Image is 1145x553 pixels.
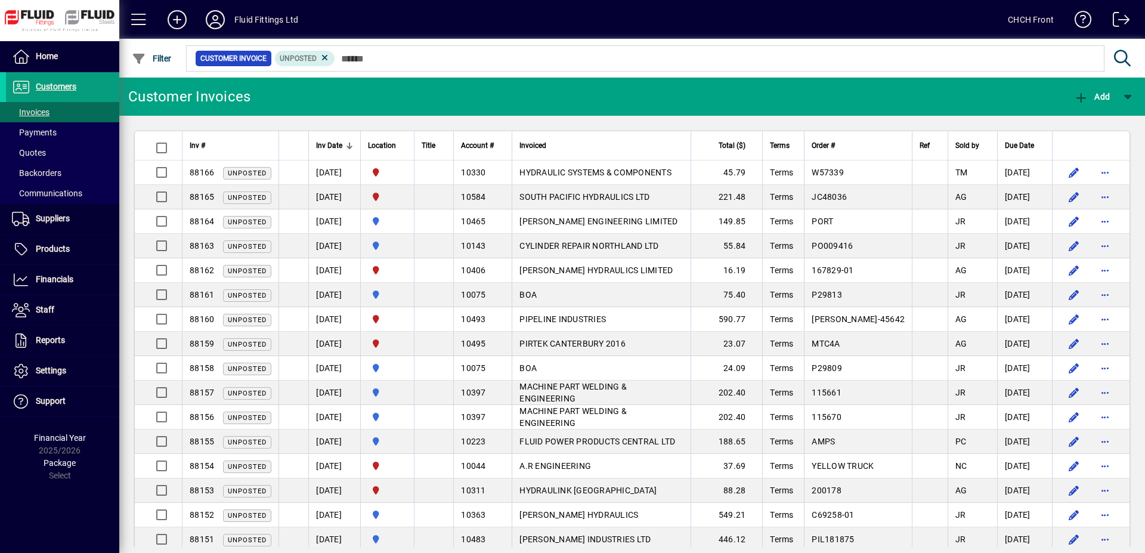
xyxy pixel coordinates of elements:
span: CHRISTCHURCH [368,166,407,179]
td: [DATE] [308,185,360,209]
span: AUCKLAND [368,386,407,399]
button: More options [1096,285,1115,304]
td: 149.85 [691,209,762,234]
td: 88.28 [691,478,762,503]
span: Customers [36,82,76,91]
span: 10584 [461,192,485,202]
td: 202.40 [691,405,762,430]
span: Terms [770,388,793,397]
td: [DATE] [997,356,1052,381]
button: Add [158,9,196,30]
td: 221.48 [691,185,762,209]
span: 10311 [461,486,485,495]
button: Add [1071,86,1113,107]
div: Title [422,139,446,152]
span: Unposted [228,414,267,422]
span: AG [955,339,967,348]
div: Due Date [1005,139,1045,152]
span: Terms [770,217,793,226]
span: Unposted [228,169,267,177]
span: 10397 [461,388,485,397]
button: Edit [1064,236,1084,255]
span: AMPS [812,437,835,446]
span: 10223 [461,437,485,446]
span: BOA [519,363,537,373]
span: 88162 [190,265,214,275]
span: 10465 [461,217,485,226]
div: Ref [920,139,940,152]
span: CHRISTCHURCH [368,337,407,350]
span: Unposted [228,487,267,495]
span: 88163 [190,241,214,251]
span: Terms [770,486,793,495]
button: Edit [1064,359,1084,378]
span: PC [955,437,967,446]
span: HYDRAULIC SYSTEMS & COMPONENTS [519,168,671,177]
span: Invoices [12,107,49,117]
span: Home [36,51,58,61]
span: CHRISTCHURCH [368,313,407,326]
span: CHRISTCHURCH [368,459,407,472]
div: Account # [461,139,505,152]
span: 88157 [190,388,214,397]
span: Terms [770,241,793,251]
button: More options [1096,407,1115,427]
span: Unposted [228,512,267,520]
button: Edit [1064,310,1084,329]
a: Invoices [6,102,119,122]
span: JC48036 [812,192,847,202]
span: 88158 [190,363,214,373]
span: Terms [770,461,793,471]
td: [DATE] [308,503,360,527]
span: Communications [12,189,82,198]
button: Edit [1064,505,1084,524]
button: More options [1096,187,1115,206]
span: 10044 [461,461,485,471]
td: 24.09 [691,356,762,381]
span: Location [368,139,396,152]
span: [PERSON_NAME] HYDRAULICS LIMITED [519,265,673,275]
span: Unposted [228,267,267,275]
span: 10483 [461,535,485,544]
span: AUCKLAND [368,288,407,301]
td: [DATE] [997,478,1052,503]
span: 88166 [190,168,214,177]
span: AG [955,265,967,275]
span: Unposted [228,194,267,202]
div: Inv # [190,139,271,152]
span: Terms [770,290,793,299]
td: [DATE] [308,356,360,381]
a: Support [6,387,119,416]
span: W57339 [812,168,844,177]
span: 167829-01 [812,265,853,275]
button: More options [1096,334,1115,353]
span: AUCKLAND [368,362,407,375]
button: More options [1096,505,1115,524]
span: Quotes [12,148,46,157]
span: 10495 [461,339,485,348]
span: Reports [36,335,65,345]
span: JR [955,217,966,226]
span: Unposted [228,218,267,226]
button: More options [1096,163,1115,182]
a: Settings [6,356,119,386]
td: 75.40 [691,283,762,307]
span: 88153 [190,486,214,495]
span: CHRISTCHURCH [368,484,407,497]
td: [DATE] [997,307,1052,332]
button: Profile [196,9,234,30]
span: Terms [770,437,793,446]
span: PIL181875 [812,535,854,544]
span: 88160 [190,314,214,324]
div: Total ($) [698,139,756,152]
span: JR [955,388,966,397]
div: CHCH Front [1008,10,1054,29]
span: [PERSON_NAME]-45642 [812,314,905,324]
span: Unposted [228,243,267,251]
span: CHRISTCHURCH [368,264,407,277]
span: Terms [770,192,793,202]
span: Unposted [228,316,267,324]
td: 188.65 [691,430,762,454]
a: Payments [6,122,119,143]
span: Payments [12,128,57,137]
